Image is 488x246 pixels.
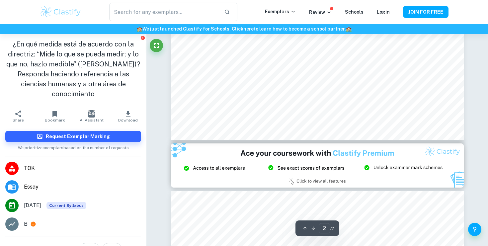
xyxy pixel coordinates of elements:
img: Clastify logo [40,5,82,19]
button: Help and Feedback [468,223,481,236]
h6: We just launched Clastify for Schools. Click to learn how to become a school partner. [1,25,487,33]
span: Current Syllabus [46,202,86,209]
span: Share [13,118,24,123]
button: Report issue [140,35,145,40]
h6: Request Exemplar Marking [46,133,110,140]
span: / 7 [330,225,334,231]
span: [DATE] [24,202,41,209]
input: Search for any exemplars... [109,3,219,21]
button: Request Exemplar Marking [5,131,141,142]
span: AI Assistant [80,118,104,123]
button: JOIN FOR FREE [403,6,448,18]
h1: ¿En qué medida está de acuerdo con la directriz: “Mide lo que se pueda medir; y lo que no, hazlo ... [5,39,141,99]
a: Login [377,9,390,15]
a: Schools [345,9,364,15]
span: Essay [24,183,141,191]
span: 🏫 [137,26,142,32]
span: Download [118,118,138,123]
span: TOK [24,164,141,172]
button: AI Assistant [73,107,110,125]
img: Ad [171,143,464,187]
p: Review [309,9,332,16]
a: here [243,26,254,32]
img: AI Assistant [88,110,95,118]
span: We prioritize exemplars based on the number of requests [18,142,129,151]
span: 🏫 [346,26,352,32]
div: This exemplar is based on the current syllabus. Feel free to refer to it for inspiration/ideas wh... [46,202,86,209]
button: Download [110,107,146,125]
button: Fullscreen [150,39,163,52]
span: Bookmark [45,118,65,123]
button: Bookmark [37,107,73,125]
p: Exemplars [265,8,296,15]
p: B [24,220,28,228]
